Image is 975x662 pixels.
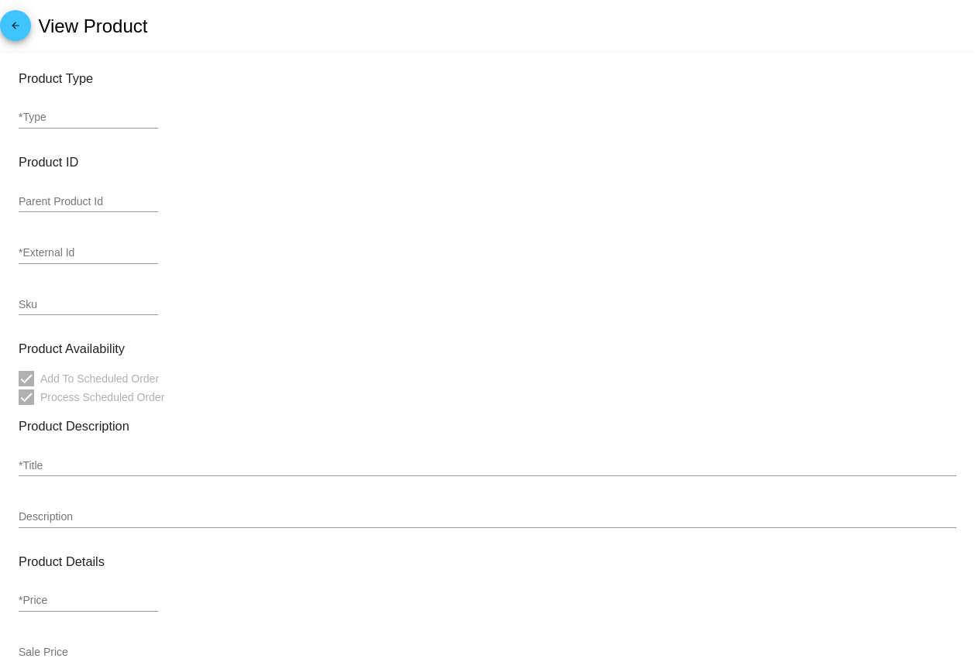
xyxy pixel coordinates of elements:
[19,71,956,86] h3: Product Type
[19,419,956,434] h3: Product Description
[38,15,147,37] h2: View Product
[19,511,956,523] input: Description
[19,647,158,659] input: Sale Price
[19,299,158,311] input: Sku
[19,460,956,472] input: *Title
[40,369,159,388] span: Add To Scheduled Order
[40,388,164,406] span: Process Scheduled Order
[19,155,956,170] h3: Product ID
[19,595,158,607] input: *Price
[19,554,956,569] h3: Product Details
[19,111,158,124] input: *Type
[6,20,25,39] mat-icon: arrow_back
[19,247,158,259] input: *External Id
[19,196,158,208] input: Parent Product Id
[19,341,956,356] h3: Product Availability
